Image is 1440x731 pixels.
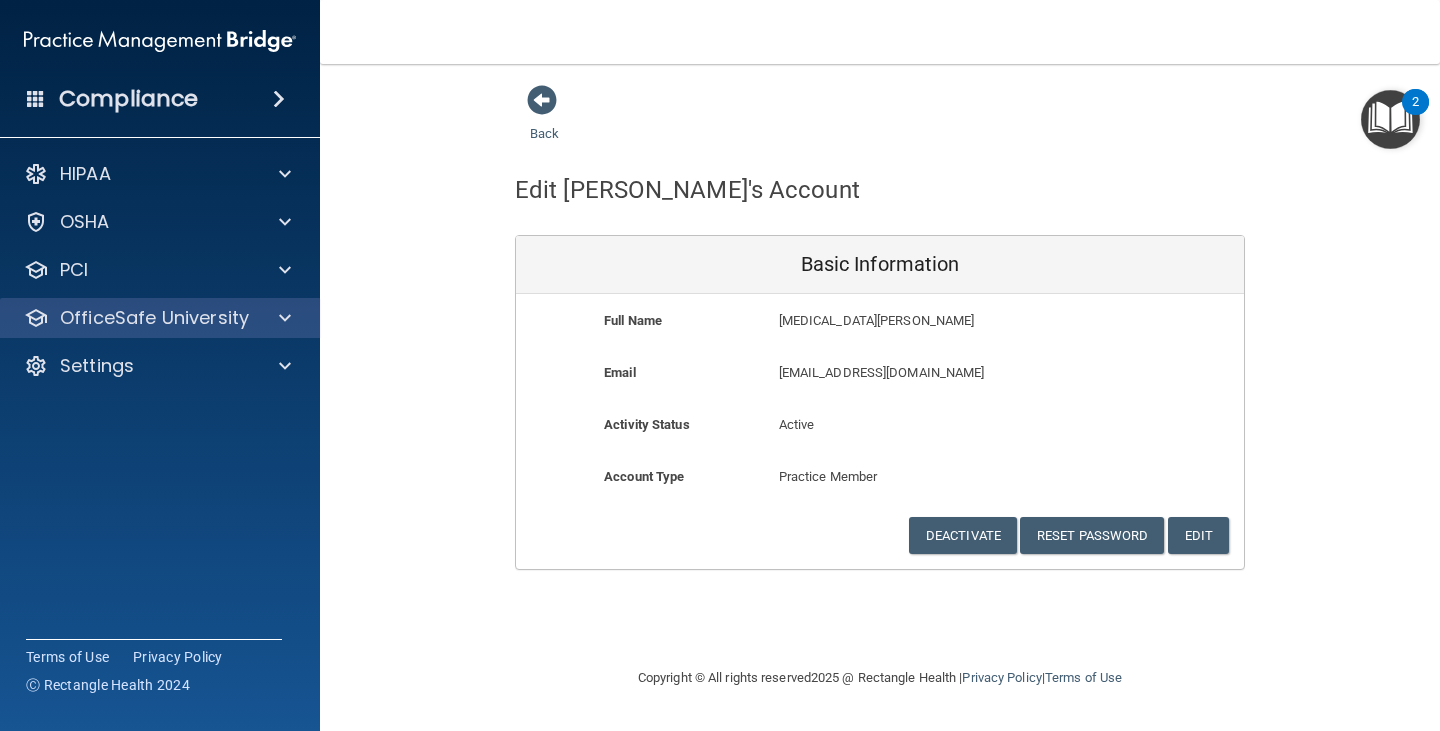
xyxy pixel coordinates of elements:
[24,354,291,378] a: Settings
[516,236,1244,294] div: Basic Information
[530,102,559,141] a: Back
[779,309,1098,333] p: [MEDICAL_DATA][PERSON_NAME]
[26,675,190,695] span: Ⓒ Rectangle Health 2024
[779,465,982,489] p: Practice Member
[1020,517,1164,554] button: Reset Password
[26,647,109,667] a: Terms of Use
[59,85,198,113] h4: Compliance
[60,258,88,282] p: PCI
[1168,517,1229,554] button: Edit
[779,361,1098,385] p: [EMAIL_ADDRESS][DOMAIN_NAME]
[24,162,291,186] a: HIPAA
[604,469,684,484] b: Account Type
[1412,102,1419,128] div: 2
[24,258,291,282] a: PCI
[515,177,860,203] h4: Edit [PERSON_NAME]'s Account
[133,647,223,667] a: Privacy Policy
[1094,598,1416,678] iframe: Drift Widget Chat Controller
[24,210,291,234] a: OSHA
[604,365,636,380] b: Email
[60,306,249,330] p: OfficeSafe University
[24,21,296,61] img: PMB logo
[60,354,134,378] p: Settings
[1361,90,1420,149] button: Open Resource Center, 2 new notifications
[909,517,1017,554] button: Deactivate
[60,162,111,186] p: HIPAA
[1045,670,1122,685] a: Terms of Use
[515,646,1245,710] div: Copyright © All rights reserved 2025 @ Rectangle Health | |
[962,670,1041,685] a: Privacy Policy
[60,210,110,234] p: OSHA
[604,313,662,328] b: Full Name
[24,306,291,330] a: OfficeSafe University
[779,413,982,437] p: Active
[604,417,690,432] b: Activity Status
